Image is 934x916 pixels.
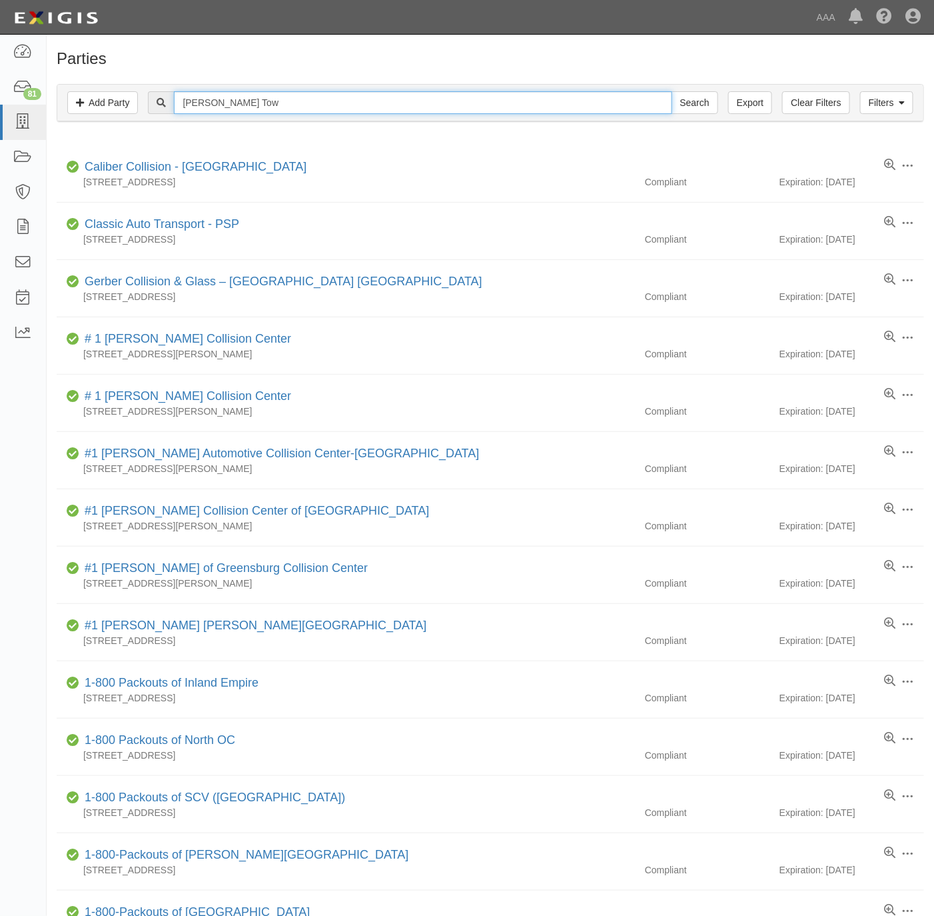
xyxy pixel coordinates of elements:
[635,175,779,189] div: Compliant
[79,159,306,176] div: Caliber Collision - Gainesville
[67,163,79,172] i: Compliant
[67,220,79,229] i: Compliant
[884,847,895,860] a: View results summary
[57,233,635,246] div: [STREET_ADDRESS]
[884,388,895,401] a: View results summary
[779,519,924,533] div: Expiration: [DATE]
[779,749,924,762] div: Expiration: [DATE]
[67,621,79,631] i: Compliant
[884,617,895,631] a: View results summary
[779,577,924,590] div: Expiration: [DATE]
[884,732,895,745] a: View results summary
[57,175,635,189] div: [STREET_ADDRESS]
[85,791,345,804] a: 1-800 Packouts of SCV ([GEOGRAPHIC_DATA])
[810,4,842,31] a: AAA
[635,634,779,647] div: Compliant
[85,561,368,575] a: #1 [PERSON_NAME] of Greensburg Collision Center
[57,405,635,418] div: [STREET_ADDRESS][PERSON_NAME]
[79,216,239,233] div: Classic Auto Transport - PSP
[779,290,924,303] div: Expiration: [DATE]
[57,806,635,819] div: [STREET_ADDRESS]
[79,445,480,463] div: #1 Cochran Automotive Collision Center-Monroeville
[67,507,79,516] i: Compliant
[884,331,895,344] a: View results summary
[67,449,79,459] i: Compliant
[779,806,924,819] div: Expiration: [DATE]
[635,462,779,475] div: Compliant
[57,577,635,590] div: [STREET_ADDRESS][PERSON_NAME]
[79,675,258,692] div: 1-800 Packouts of Inland Empire
[884,159,895,172] a: View results summary
[779,347,924,361] div: Expiration: [DATE]
[779,233,924,246] div: Expiration: [DATE]
[779,405,924,418] div: Expiration: [DATE]
[672,91,718,114] input: Search
[67,91,138,114] a: Add Party
[635,290,779,303] div: Compliant
[635,347,779,361] div: Compliant
[57,519,635,533] div: [STREET_ADDRESS][PERSON_NAME]
[67,736,79,745] i: Compliant
[85,217,239,231] a: Classic Auto Transport - PSP
[85,619,426,632] a: #1 [PERSON_NAME] [PERSON_NAME][GEOGRAPHIC_DATA]
[85,389,291,403] a: # 1 [PERSON_NAME] Collision Center
[67,851,79,860] i: Compliant
[85,160,306,173] a: Caliber Collision - [GEOGRAPHIC_DATA]
[57,634,635,647] div: [STREET_ADDRESS]
[635,863,779,877] div: Compliant
[884,445,895,459] a: View results summary
[779,634,924,647] div: Expiration: [DATE]
[884,560,895,573] a: View results summary
[79,388,291,405] div: # 1 Cochran Collision Center
[57,863,635,877] div: [STREET_ADDRESS]
[67,793,79,803] i: Compliant
[635,519,779,533] div: Compliant
[884,675,895,688] a: View results summary
[860,91,913,114] a: Filters
[728,91,772,114] a: Export
[85,848,408,861] a: 1-800-Packouts of [PERSON_NAME][GEOGRAPHIC_DATA]
[67,564,79,573] i: Compliant
[635,233,779,246] div: Compliant
[79,273,482,291] div: Gerber Collision & Glass – Houston Brighton
[779,691,924,705] div: Expiration: [DATE]
[57,462,635,475] div: [STREET_ADDRESS][PERSON_NAME]
[635,806,779,819] div: Compliant
[79,617,426,635] div: #1 Cochran Robinson Township
[779,863,924,877] div: Expiration: [DATE]
[67,277,79,287] i: Compliant
[884,789,895,803] a: View results summary
[85,504,430,517] a: #1 [PERSON_NAME] Collision Center of [GEOGRAPHIC_DATA]
[79,503,430,520] div: #1 Cochran Collision Center of Greensburg
[635,577,779,590] div: Compliant
[79,560,368,577] div: #1 Cochran of Greensburg Collision Center
[10,6,102,30] img: logo-5460c22ac91f19d4615b14bd174203de0afe785f0fc80cf4dbbc73dc1793850b.png
[79,847,408,864] div: 1-800-Packouts of Beverly Hills
[67,392,79,401] i: Compliant
[174,91,672,114] input: Search
[57,691,635,705] div: [STREET_ADDRESS]
[57,50,924,67] h1: Parties
[23,88,41,100] div: 81
[79,331,291,348] div: # 1 Cochran Collision Center
[635,405,779,418] div: Compliant
[67,679,79,688] i: Compliant
[79,789,345,807] div: 1-800 Packouts of SCV (Santa Clarita Valley)
[876,9,892,25] i: Help Center - Complianz
[884,503,895,516] a: View results summary
[779,175,924,189] div: Expiration: [DATE]
[635,691,779,705] div: Compliant
[67,335,79,344] i: Compliant
[57,347,635,361] div: [STREET_ADDRESS][PERSON_NAME]
[85,733,235,747] a: 1-800 Packouts of North OC
[57,749,635,762] div: [STREET_ADDRESS]
[85,447,480,460] a: #1 [PERSON_NAME] Automotive Collision Center-[GEOGRAPHIC_DATA]
[779,462,924,475] div: Expiration: [DATE]
[85,332,291,345] a: # 1 [PERSON_NAME] Collision Center
[57,290,635,303] div: [STREET_ADDRESS]
[635,749,779,762] div: Compliant
[79,732,235,749] div: 1-800 Packouts of North OC
[85,676,258,689] a: 1-800 Packouts of Inland Empire
[782,91,849,114] a: Clear Filters
[884,273,895,287] a: View results summary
